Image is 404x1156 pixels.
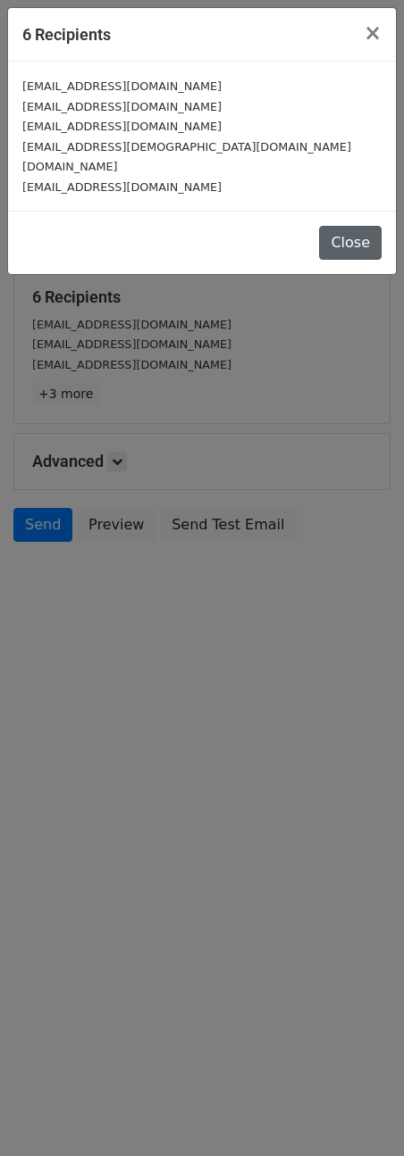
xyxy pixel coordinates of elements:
span: × [364,21,382,46]
small: [EMAIL_ADDRESS][DEMOGRAPHIC_DATA][DOMAIN_NAME] [22,140,351,154]
small: [DOMAIN_NAME] [22,160,118,173]
button: Close [319,226,382,260]
small: [EMAIL_ADDRESS][DOMAIN_NAME] [22,180,222,194]
small: [EMAIL_ADDRESS][DOMAIN_NAME] [22,79,222,93]
h5: 6 Recipients [22,22,111,46]
small: [EMAIL_ADDRESS][DOMAIN_NAME] [22,120,222,133]
iframe: Chat Widget [315,1070,404,1156]
small: [EMAIL_ADDRESS][DOMAIN_NAME] [22,100,222,113]
button: Close [349,8,396,58]
div: 채팅 위젯 [315,1070,404,1156]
